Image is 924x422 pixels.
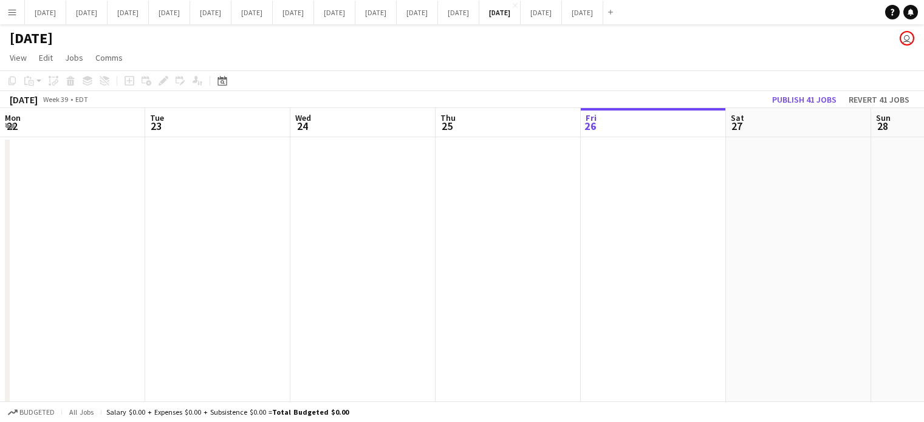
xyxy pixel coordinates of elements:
[6,406,56,419] button: Budgeted
[729,119,744,133] span: 27
[40,95,70,104] span: Week 39
[876,112,891,123] span: Sun
[91,50,128,66] a: Comms
[150,112,164,123] span: Tue
[314,1,355,24] button: [DATE]
[34,50,58,66] a: Edit
[295,112,311,123] span: Wed
[65,52,83,63] span: Jobs
[148,119,164,133] span: 23
[108,1,149,24] button: [DATE]
[19,408,55,417] span: Budgeted
[3,119,21,133] span: 22
[900,31,914,46] app-user-avatar: Jolanta Rokowski
[39,52,53,63] span: Edit
[767,92,841,107] button: Publish 41 jobs
[5,50,32,66] a: View
[106,407,349,417] div: Salary $0.00 + Expenses $0.00 + Subsistence $0.00 =
[397,1,438,24] button: [DATE]
[272,407,349,417] span: Total Budgeted $0.00
[731,112,744,123] span: Sat
[479,1,521,24] button: [DATE]
[75,95,88,104] div: EDT
[95,52,123,63] span: Comms
[10,52,27,63] span: View
[440,112,456,123] span: Thu
[439,119,456,133] span: 25
[438,1,479,24] button: [DATE]
[10,94,38,106] div: [DATE]
[149,1,190,24] button: [DATE]
[60,50,88,66] a: Jobs
[586,112,597,123] span: Fri
[10,29,53,47] h1: [DATE]
[874,119,891,133] span: 28
[66,1,108,24] button: [DATE]
[562,1,603,24] button: [DATE]
[231,1,273,24] button: [DATE]
[5,112,21,123] span: Mon
[584,119,597,133] span: 26
[355,1,397,24] button: [DATE]
[25,1,66,24] button: [DATE]
[521,1,562,24] button: [DATE]
[293,119,311,133] span: 24
[190,1,231,24] button: [DATE]
[273,1,314,24] button: [DATE]
[67,407,96,417] span: All jobs
[844,92,914,107] button: Revert 41 jobs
